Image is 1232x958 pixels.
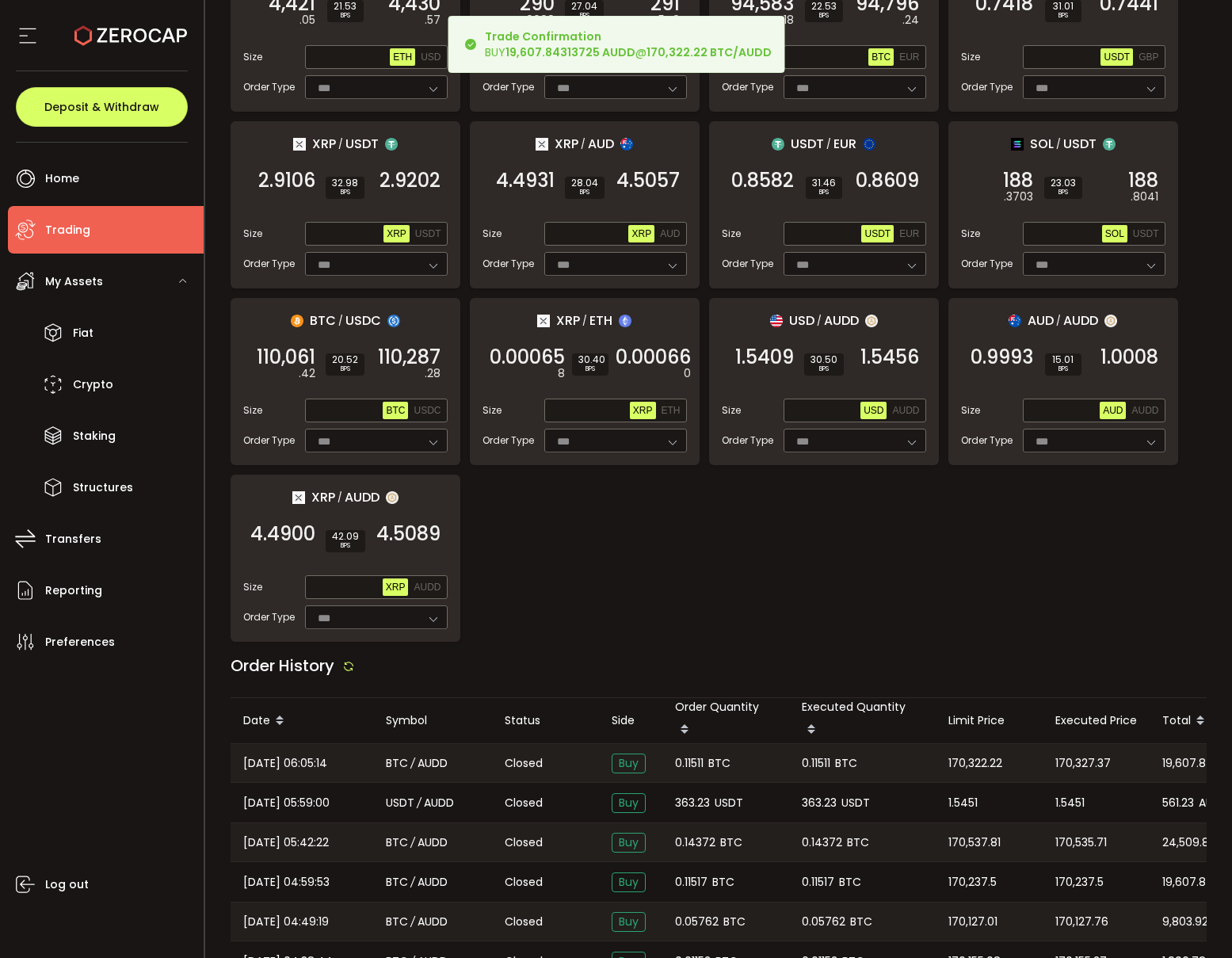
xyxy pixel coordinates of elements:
em: .57 [425,12,441,29]
span: 4.5089 [376,526,441,542]
img: usdc_portfolio.svg [387,315,400,327]
span: Order Type [483,433,534,448]
em: / [338,490,342,505]
span: BTC [310,311,336,330]
button: ETH [658,402,684,419]
span: Buy [612,833,646,853]
span: AUDD [418,834,448,852]
img: btc_portfolio.svg [291,315,303,327]
i: BPS [332,364,358,374]
button: XRP [383,225,410,242]
span: Structures [73,476,133,499]
span: 42.09 [332,532,359,541]
em: 0 [684,365,691,382]
span: Preferences [45,631,115,654]
span: ETH [589,311,612,330]
button: AUDD [410,578,444,596]
span: Size [722,227,741,241]
button: AUDD [889,402,922,419]
span: [DATE] 04:49:19 [243,913,329,931]
span: USDT [864,228,891,239]
span: 188 [1128,173,1158,189]
span: Order Type [722,80,773,94]
span: Order Type [961,433,1013,448]
span: 32.98 [332,178,358,188]
span: 0.05762 [675,913,719,931]
em: / [582,314,587,328]
em: / [410,913,415,931]
div: Date [231,708,373,735]
button: USDT [412,225,444,242]
span: USDT [1133,228,1159,239]
span: 15.01 [1051,355,1075,364]
span: AUDD [418,913,448,931]
span: 31.46 [812,178,836,188]
em: / [410,834,415,852]
span: My Assets [45,270,103,293]
button: BTC [383,402,408,419]
span: 22.53 [811,2,837,11]
em: .05 [299,12,315,29]
span: BTC [835,754,857,773]
span: BTC [872,52,891,63]
button: XRP [628,225,654,242]
span: SOL [1105,228,1124,239]
span: 30.50 [811,355,837,364]
span: Crypto [73,373,113,396]
span: USDC [414,405,441,416]
span: Staking [73,425,116,448]
span: 0.11517 [675,873,708,891]
span: Size [243,403,262,418]
span: Log out [45,873,89,896]
span: [DATE] 05:59:00 [243,794,330,812]
span: 27.04 [571,2,597,11]
span: AUDD [1131,405,1158,416]
i: BPS [1051,188,1076,197]
button: USDT [861,225,894,242]
span: BTC [386,834,408,852]
span: 23.03 [1051,178,1076,188]
span: AUDD [418,754,448,773]
span: Closed [505,914,543,930]
img: zuPXiwguUFiBOIQyqLOiXsnnNitlx7q4LCwEbLHADjIpTka+Lip0HH8D0VTrd02z+wEAAAAASUVORK5CYII= [1104,315,1117,327]
span: USD [789,311,814,330]
button: EUR [896,48,922,66]
span: BTC [712,873,734,891]
span: Transfers [45,528,101,551]
i: BPS [811,364,837,374]
button: AUD [1100,402,1126,419]
button: USD [860,402,887,419]
button: AUDD [1128,402,1161,419]
span: 0.00066 [616,349,691,365]
i: BPS [571,188,598,197]
div: Chat Widget [1043,787,1232,958]
span: [DATE] 04:59:53 [243,873,330,891]
em: .8041 [1131,189,1158,205]
span: 4.5057 [616,173,680,189]
em: / [338,314,343,328]
span: 170,237.5 [948,873,997,891]
img: usdt_portfolio.svg [772,138,784,151]
span: 4.4900 [250,526,315,542]
span: AUDD [345,487,380,507]
i: BPS [334,11,357,21]
button: SOL [1102,225,1127,242]
span: ETH [662,405,681,416]
em: .6689 [524,12,555,29]
span: XRP [556,311,580,330]
img: aud_portfolio.svg [620,138,633,151]
span: Order Type [243,610,295,624]
img: eur_portfolio.svg [863,138,875,151]
span: USDT [841,794,870,812]
button: USDT [1130,225,1162,242]
b: 170,322.22 BTC/AUDD [647,44,772,60]
span: Order Type [243,80,295,94]
span: Buy [612,872,646,892]
span: Closed [505,834,543,851]
span: USDT [415,228,441,239]
span: EUR [899,228,919,239]
span: 0.11511 [675,754,704,773]
button: AUD [657,225,683,242]
span: Size [961,50,980,64]
span: 363.23 [675,794,710,812]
